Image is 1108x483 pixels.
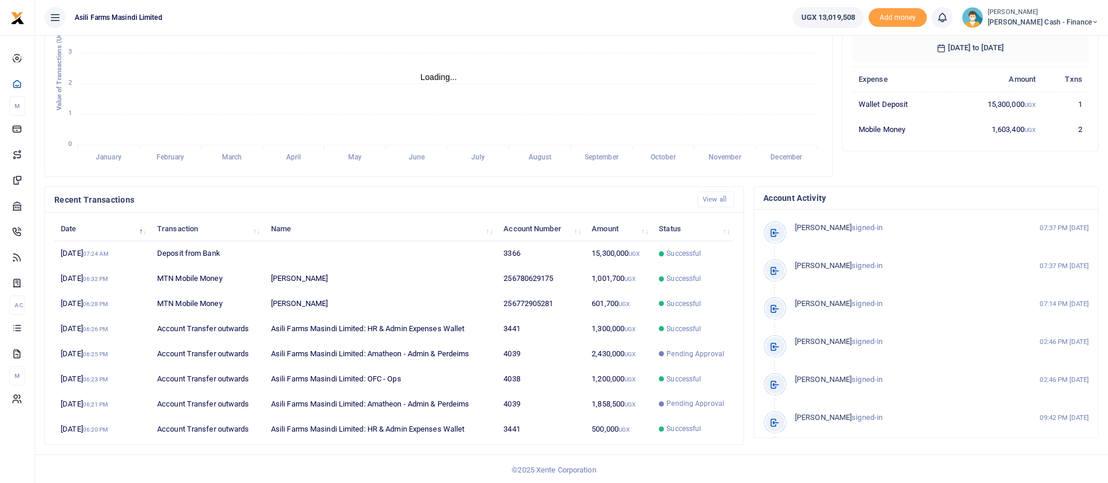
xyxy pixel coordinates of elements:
[795,374,1015,386] p: signed-in
[96,154,121,162] tspan: January
[795,261,852,270] span: [PERSON_NAME]
[585,216,652,241] th: Amount: activate to sort column ascending
[9,366,25,385] li: M
[265,367,498,392] td: Asili Farms Masindi Limited: OFC - Ops
[497,291,585,317] td: 256772905281
[852,67,948,92] th: Expense
[666,273,701,284] span: Successful
[1040,299,1089,309] small: 07:14 PM [DATE]
[497,216,585,241] th: Account Number: activate to sort column ascending
[795,336,1015,348] p: signed-in
[795,260,1015,272] p: signed-in
[666,298,701,309] span: Successful
[497,367,585,392] td: 4038
[265,416,498,441] td: Asili Farms Masindi Limited: HR & Admin Expenses Wallet
[497,241,585,266] td: 3366
[54,342,151,367] td: [DATE]
[151,317,265,342] td: Account Transfer outwards
[55,24,63,111] text: Value of Transactions (UGX )
[54,367,151,392] td: [DATE]
[151,266,265,291] td: MTN Mobile Money
[70,12,167,23] span: Asili Farms Masindi Limited
[763,192,1089,204] h4: Account Activity
[795,412,1015,424] p: signed-in
[471,154,485,162] tspan: July
[962,7,1099,28] a: profile-user [PERSON_NAME] [PERSON_NAME] Cash - Finance
[54,266,151,291] td: [DATE]
[697,192,734,207] a: View all
[9,296,25,315] li: Ac
[585,266,652,291] td: 1,001,700
[795,299,852,308] span: [PERSON_NAME]
[68,48,72,56] tspan: 3
[585,367,652,392] td: 1,200,000
[54,241,151,266] td: [DATE]
[54,416,151,441] td: [DATE]
[869,8,927,27] span: Add money
[83,401,109,408] small: 06:21 PM
[1040,337,1089,347] small: 02:46 PM [DATE]
[151,241,265,266] td: Deposit from Bank
[666,324,701,334] span: Successful
[624,401,635,408] small: UGX
[1024,102,1036,108] small: UGX
[666,374,701,384] span: Successful
[1040,375,1089,385] small: 02:46 PM [DATE]
[585,154,619,162] tspan: September
[348,154,362,162] tspan: May
[788,7,869,28] li: Wallet ballance
[222,154,242,162] tspan: March
[265,391,498,416] td: Asili Farms Masindi Limited: Amatheon - Admin & Perdeims
[1024,127,1036,133] small: UGX
[585,241,652,266] td: 15,300,000
[54,317,151,342] td: [DATE]
[68,140,72,148] tspan: 0
[157,154,185,162] tspan: February
[11,11,25,25] img: logo-small
[497,317,585,342] td: 3441
[151,342,265,367] td: Account Transfer outwards
[652,216,734,241] th: Status: activate to sort column ascending
[1040,413,1089,423] small: 09:42 PM [DATE]
[83,426,109,433] small: 06:20 PM
[54,216,151,241] th: Date: activate to sort column descending
[497,391,585,416] td: 4039
[54,391,151,416] td: [DATE]
[795,375,852,384] span: [PERSON_NAME]
[9,96,25,116] li: M
[666,349,724,359] span: Pending Approval
[68,110,72,117] tspan: 1
[795,413,852,422] span: [PERSON_NAME]
[83,251,109,257] small: 07:24 AM
[628,251,640,257] small: UGX
[619,426,630,433] small: UGX
[151,216,265,241] th: Transaction: activate to sort column ascending
[962,7,983,28] img: profile-user
[795,222,1015,234] p: signed-in
[11,13,25,22] a: logo-small logo-large logo-large
[988,17,1099,27] span: [PERSON_NAME] Cash - Finance
[795,337,852,346] span: [PERSON_NAME]
[265,342,498,367] td: Asili Farms Masindi Limited: Amatheon - Admin & Perdeims
[265,291,498,317] td: [PERSON_NAME]
[666,248,701,259] span: Successful
[83,351,109,357] small: 06:25 PM
[852,117,948,141] td: Mobile Money
[948,117,1042,141] td: 1,603,400
[265,317,498,342] td: Asili Farms Masindi Limited: HR & Admin Expenses Wallet
[1042,92,1089,117] td: 1
[619,301,630,307] small: UGX
[666,398,724,409] span: Pending Approval
[497,342,585,367] td: 4039
[948,92,1042,117] td: 15,300,000
[151,391,265,416] td: Account Transfer outwards
[585,416,652,441] td: 500,000
[988,8,1099,18] small: [PERSON_NAME]
[585,342,652,367] td: 2,430,000
[624,276,635,282] small: UGX
[265,266,498,291] td: [PERSON_NAME]
[83,301,109,307] small: 06:28 PM
[529,154,552,162] tspan: August
[651,154,676,162] tspan: October
[793,7,864,28] a: UGX 13,019,508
